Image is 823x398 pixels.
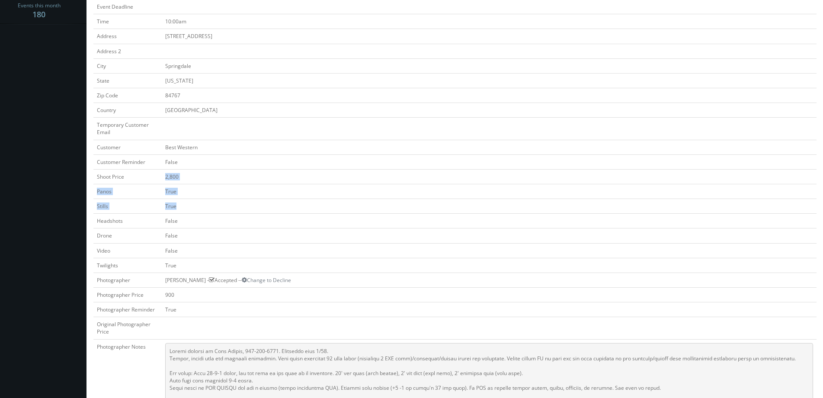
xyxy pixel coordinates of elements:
[93,273,162,287] td: Photographer
[93,44,162,58] td: Address 2
[162,140,817,154] td: Best Western
[93,29,162,44] td: Address
[93,103,162,118] td: Country
[162,169,817,184] td: 2,800
[93,169,162,184] td: Shoot Price
[93,214,162,228] td: Headshots
[93,302,162,317] td: Photographer Reminder
[162,243,817,258] td: False
[18,1,61,10] span: Events this month
[162,199,817,214] td: True
[93,140,162,154] td: Customer
[162,29,817,44] td: [STREET_ADDRESS]
[93,118,162,140] td: Temporary Customer Email
[162,273,817,287] td: [PERSON_NAME] - Accepted --
[162,58,817,73] td: Springdale
[162,14,817,29] td: 10:00am
[162,184,817,199] td: True
[93,88,162,103] td: Zip Code
[162,88,817,103] td: 84767
[162,103,817,118] td: [GEOGRAPHIC_DATA]
[93,287,162,302] td: Photographer Price
[93,317,162,339] td: Original Photographer Price
[93,73,162,88] td: State
[162,214,817,228] td: False
[162,73,817,88] td: [US_STATE]
[162,287,817,302] td: 900
[242,276,291,284] a: Change to Decline
[162,154,817,169] td: False
[93,243,162,258] td: Video
[162,258,817,273] td: True
[162,228,817,243] td: False
[93,58,162,73] td: City
[93,228,162,243] td: Drone
[93,154,162,169] td: Customer Reminder
[162,302,817,317] td: True
[93,14,162,29] td: Time
[93,184,162,199] td: Panos
[93,258,162,273] td: Twilights
[32,9,45,19] strong: 180
[93,199,162,214] td: Stills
